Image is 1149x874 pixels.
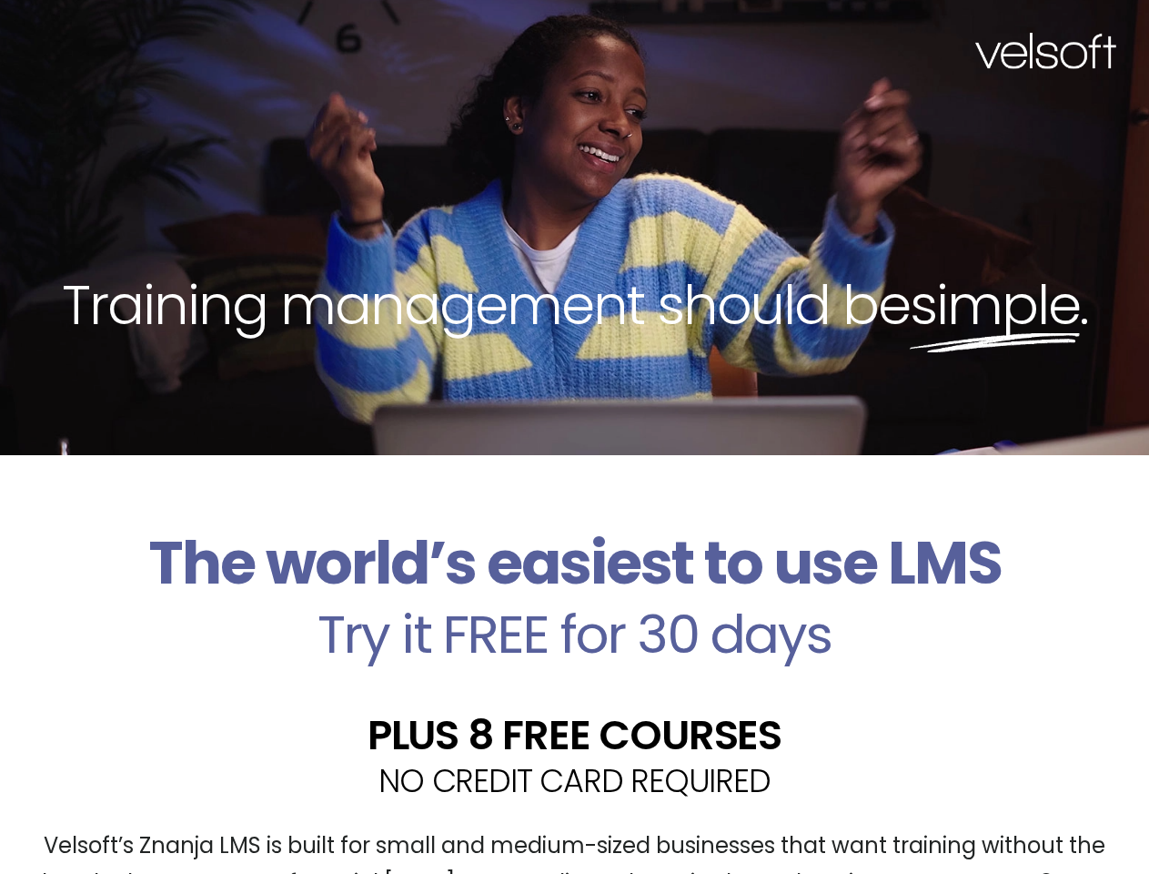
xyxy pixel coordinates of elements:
h2: Training management should be . [33,269,1116,340]
h2: The world’s easiest to use LMS [14,528,1135,599]
h2: Try it FREE for 30 days [14,608,1135,661]
h2: PLUS 8 FREE COURSES [14,715,1135,756]
h2: NO CREDIT CARD REQUIRED [14,765,1135,797]
span: simple [910,267,1080,343]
